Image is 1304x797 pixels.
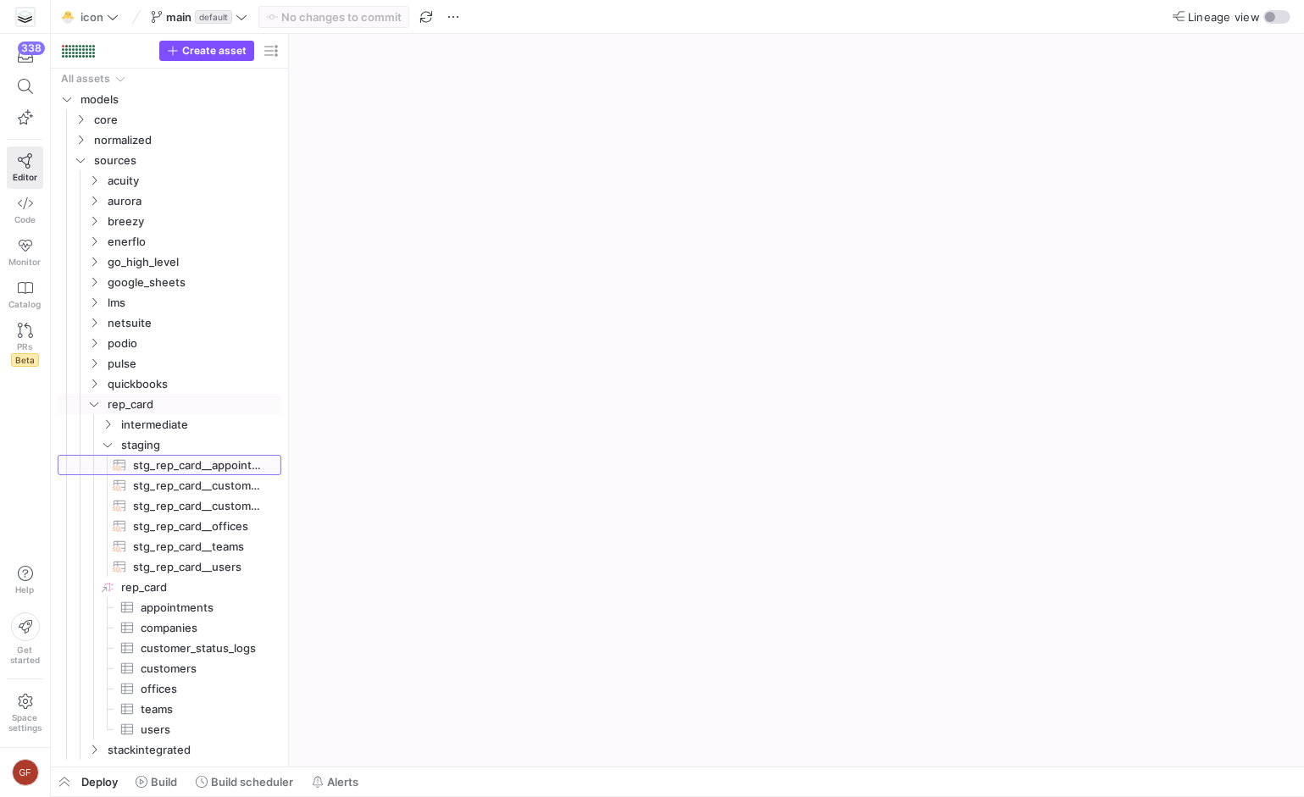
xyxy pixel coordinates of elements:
[58,678,281,699] div: Press SPACE to select this row.
[58,211,281,231] div: Press SPACE to select this row.
[58,638,281,658] a: customer_status_logs​​​​​​​​​
[58,89,281,109] div: Press SPACE to select this row.
[58,495,281,516] div: Press SPACE to select this row.
[58,130,281,150] div: Press SPACE to select this row.
[58,739,281,760] div: Press SPACE to select this row.
[58,455,281,475] a: stg_rep_card__appointments​​​​​​​​​​
[121,578,279,597] span: rep_card​​​​​​​​
[58,109,281,130] div: Press SPACE to select this row.
[141,679,262,699] span: offices​​​​​​​​​
[7,606,43,672] button: Getstarted
[58,597,281,617] a: appointments​​​​​​​​​
[58,699,281,719] a: teams​​​​​​​​​
[58,475,281,495] a: stg_rep_card__customer_status_logs​​​​​​​​​​
[141,618,262,638] span: companies​​​​​​​​​
[61,73,110,85] div: All assets
[58,191,281,211] div: Press SPACE to select this row.
[58,475,281,495] div: Press SPACE to select this row.
[14,214,36,224] span: Code
[141,639,262,658] span: customer_status_logs​​​​​​​​​
[81,775,118,789] span: Deploy
[147,6,252,28] button: maindefault
[7,274,43,316] a: Catalog
[195,10,232,24] span: default
[133,557,262,577] span: stg_rep_card__users​​​​​​​​​​
[58,719,281,739] a: users​​​​​​​​​
[7,189,43,231] a: Code
[128,767,185,796] button: Build
[58,536,281,556] div: Press SPACE to select this row.
[166,10,191,24] span: main
[58,414,281,434] div: Press SPACE to select this row.
[58,353,281,374] div: Press SPACE to select this row.
[58,292,281,313] div: Press SPACE to select this row.
[10,645,40,665] span: Get started
[7,686,43,740] a: Spacesettings
[58,170,281,191] div: Press SPACE to select this row.
[8,712,42,733] span: Space settings
[108,740,279,760] span: stackintegrated
[1188,10,1260,24] span: Lineage view
[108,191,279,211] span: aurora
[133,456,262,475] span: stg_rep_card__appointments​​​​​​​​​​
[94,110,279,130] span: core
[151,775,177,789] span: Build
[58,678,281,699] a: offices​​​​​​​​​
[58,597,281,617] div: Press SPACE to select this row.
[108,171,279,191] span: acuity
[58,617,281,638] div: Press SPACE to select this row.
[188,767,301,796] button: Build scheduler
[121,435,279,455] span: staging
[7,755,43,790] button: GF
[121,415,279,434] span: intermediate
[304,767,366,796] button: Alerts
[94,130,279,150] span: normalized
[58,516,281,536] a: stg_rep_card__offices​​​​​​​​​​
[58,313,281,333] div: Press SPACE to select this row.
[159,41,254,61] button: Create asset
[58,394,281,414] div: Press SPACE to select this row.
[58,252,281,272] div: Press SPACE to select this row.
[80,10,103,24] span: icon
[133,476,262,495] span: stg_rep_card__customer_status_logs​​​​​​​​​​
[7,316,43,374] a: PRsBeta
[58,69,281,89] div: Press SPACE to select this row.
[182,45,247,57] span: Create asset
[58,658,281,678] a: customers​​​​​​​​​
[211,775,293,789] span: Build scheduler
[141,700,262,719] span: teams​​​​​​​​​
[58,719,281,739] div: Press SPACE to select this row.
[80,90,279,109] span: models
[108,354,279,374] span: pulse
[108,232,279,252] span: enerflo
[108,374,279,394] span: quickbooks
[7,3,43,31] a: https://storage.googleapis.com/y42-prod-data-exchange/images/Yf2Qvegn13xqq0DljGMI0l8d5Zqtiw36EXr8...
[108,273,279,292] span: google_sheets
[141,598,262,617] span: appointments​​​​​​​​​
[133,517,262,536] span: stg_rep_card__offices​​​​​​​​​​
[12,759,39,786] div: GF
[108,212,279,231] span: breezy
[58,536,281,556] a: stg_rep_card__teams​​​​​​​​​​
[327,775,358,789] span: Alerts
[18,42,45,55] div: 338
[58,638,281,658] div: Press SPACE to select this row.
[62,11,74,23] span: 🐣
[133,496,262,516] span: stg_rep_card__customers​​​​​​​​​​
[58,658,281,678] div: Press SPACE to select this row.
[58,556,281,577] a: stg_rep_card__users​​​​​​​​​​
[58,374,281,394] div: Press SPACE to select this row.
[141,720,262,739] span: users​​​​​​​​​
[9,299,42,309] span: Catalog
[58,434,281,455] div: Press SPACE to select this row.
[108,293,279,313] span: lms
[58,272,281,292] div: Press SPACE to select this row.
[108,334,279,353] span: podio
[58,150,281,170] div: Press SPACE to select this row.
[58,577,281,597] div: Press SPACE to select this row.
[18,341,33,351] span: PRs
[58,333,281,353] div: Press SPACE to select this row.
[108,252,279,272] span: go_high_level
[7,231,43,274] a: Monitor
[13,172,37,182] span: Editor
